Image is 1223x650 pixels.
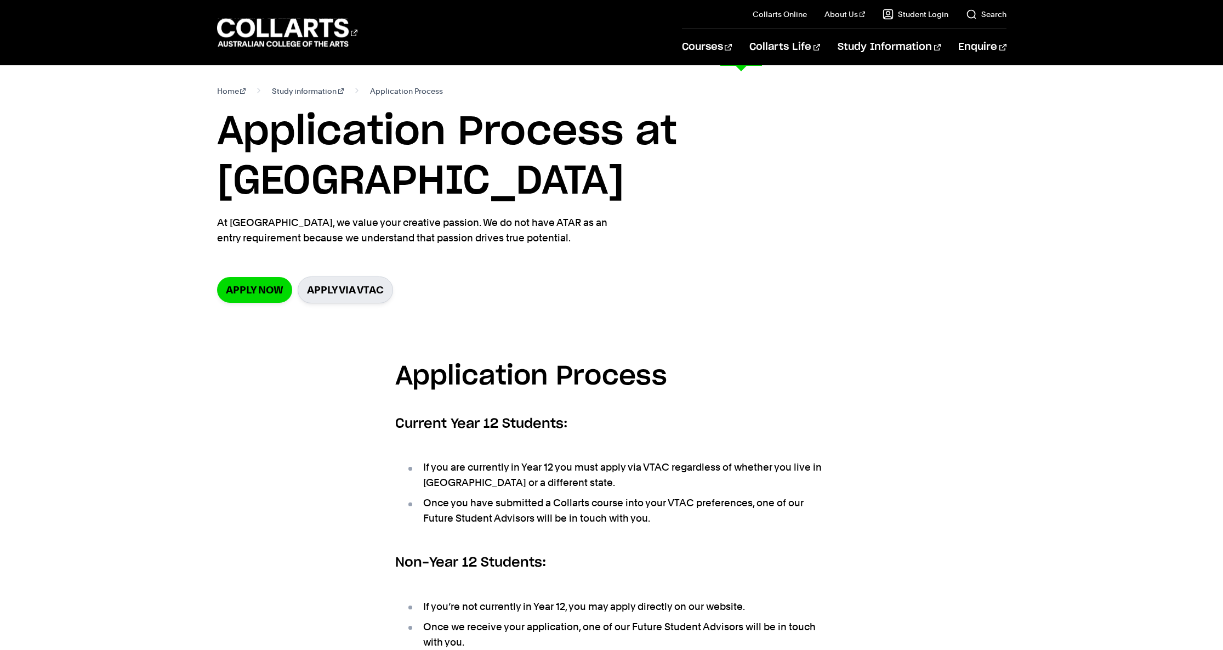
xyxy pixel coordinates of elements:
[406,619,828,650] li: Once we receive your application, one of our Future Student Advisors will be in touch with you.
[406,460,828,490] li: If you are currently in Year 12 you must apply via VTAC regardless of whether you live in [GEOGRA...
[217,215,617,246] p: At [GEOGRAPHIC_DATA], we value your creative passion. We do not have ATAR as an entry requirement...
[753,9,807,20] a: Collarts Online
[838,29,941,65] a: Study Information
[749,29,820,65] a: Collarts Life
[883,9,948,20] a: Student Login
[272,83,344,99] a: Study information
[395,414,828,434] h6: Current Year 12 Students:
[824,9,865,20] a: About Us
[406,599,828,614] li: If you’re not currently in Year 12, you may apply directly on our website.
[395,553,828,573] h6: Non-Year 12 Students:
[217,277,292,303] a: Apply now
[958,29,1006,65] a: Enquire
[370,83,443,99] span: Application Process
[217,108,1006,206] h1: Application Process at [GEOGRAPHIC_DATA]
[298,276,393,303] a: Apply via VTAC
[395,356,828,398] h3: Application Process
[966,9,1006,20] a: Search
[217,83,246,99] a: Home
[682,29,732,65] a: Courses
[406,495,828,526] li: Once you have submitted a Collarts course into your VTAC preferences, one of our Future Student A...
[217,17,357,48] div: Go to homepage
